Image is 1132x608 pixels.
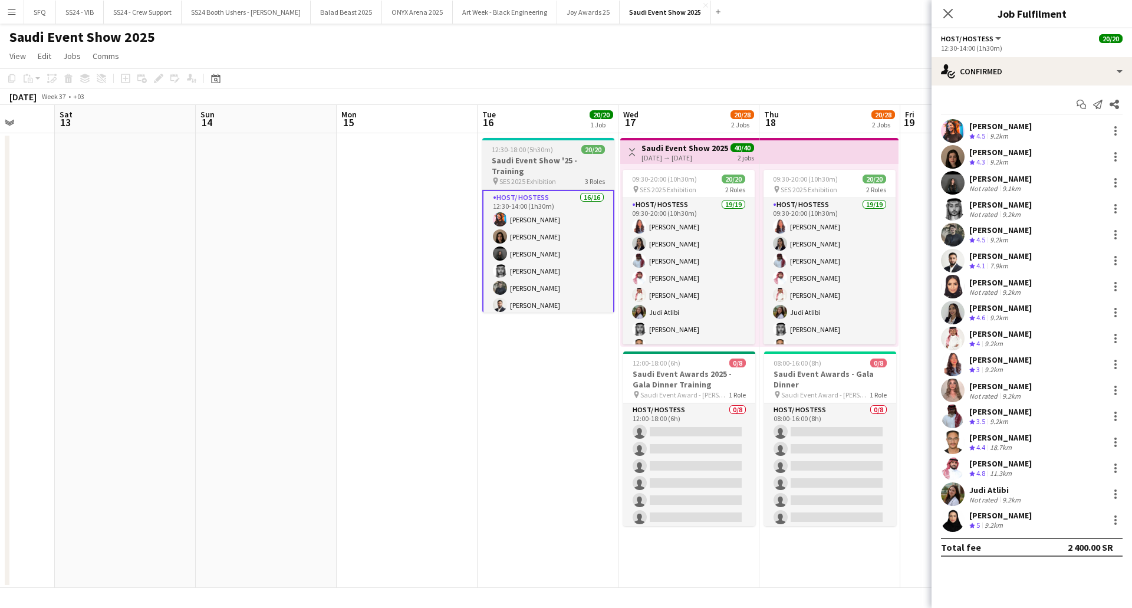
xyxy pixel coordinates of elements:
[969,354,1032,365] div: [PERSON_NAME]
[340,116,357,129] span: 15
[311,1,382,24] button: Balad Beast 2025
[1000,392,1023,400] div: 9.2km
[870,390,887,399] span: 1 Role
[969,432,1032,443] div: [PERSON_NAME]
[969,184,1000,193] div: Not rated
[641,153,728,162] div: [DATE] → [DATE]
[632,175,697,183] span: 09:30-20:00 (10h30m)
[870,359,887,367] span: 0/8
[24,1,56,24] button: SFQ
[641,143,728,153] h3: Saudi Event Show 2025
[982,365,1005,375] div: 9.2km
[5,48,31,64] a: View
[200,109,215,120] span: Sun
[976,521,980,530] span: 5
[969,458,1032,469] div: [PERSON_NAME]
[1068,541,1113,553] div: 2 400.00 SR
[764,170,896,344] app-job-card: 09:30-20:00 (10h30m)20/20 SES 2025 Exhibition2 RolesHost/ Hostess19/1909:30-20:00 (10h30m)[PERSON...
[581,145,605,154] span: 20/20
[905,109,914,120] span: Fri
[982,339,1005,349] div: 9.2km
[725,185,745,194] span: 2 Roles
[976,235,985,244] span: 4.5
[621,116,639,129] span: 17
[988,313,1011,323] div: 9.2km
[58,48,85,64] a: Jobs
[969,485,1023,495] div: Judi Atlibi
[38,51,51,61] span: Edit
[773,175,838,183] span: 09:30-20:00 (10h30m)
[976,365,980,374] span: 3
[557,1,620,24] button: Joy Awards 25
[9,91,37,103] div: [DATE]
[969,510,1032,521] div: [PERSON_NAME]
[58,116,73,129] span: 13
[104,1,182,24] button: SS24 - Crew Support
[623,198,755,546] app-card-role: Host/ Hostess19/1909:30-20:00 (10h30m)[PERSON_NAME][PERSON_NAME][PERSON_NAME][PERSON_NAME][PERSON...
[9,28,155,46] h1: Saudi Event Show 2025
[453,1,557,24] button: Art Week - Black Engineering
[60,109,73,120] span: Sat
[764,109,779,120] span: Thu
[623,351,755,526] app-job-card: 12:00-18:00 (6h)0/8Saudi Event Awards 2025 - Gala Dinner Training Saudi Event Award - [PERSON_NAM...
[969,173,1032,184] div: [PERSON_NAME]
[988,261,1011,271] div: 7.9km
[764,403,896,563] app-card-role: Host/ Hostess0/808:00-16:00 (8h)
[590,120,613,129] div: 1 Job
[764,198,896,546] app-card-role: Host/ Hostess19/1909:30-20:00 (10h30m)[PERSON_NAME][PERSON_NAME][PERSON_NAME][PERSON_NAME][PERSON...
[585,177,605,186] span: 3 Roles
[341,109,357,120] span: Mon
[988,132,1011,142] div: 9.2km
[88,48,124,64] a: Comms
[729,390,746,399] span: 1 Role
[941,34,993,43] span: Host/ Hostess
[863,175,886,183] span: 20/20
[722,175,745,183] span: 20/20
[969,147,1032,157] div: [PERSON_NAME]
[932,6,1132,21] h3: Job Fulfilment
[969,199,1032,210] div: [PERSON_NAME]
[590,110,613,119] span: 20/20
[56,1,104,24] button: SS24 - VIB
[969,288,1000,297] div: Not rated
[969,495,1000,504] div: Not rated
[382,1,453,24] button: ONYX Arena 2025
[73,92,84,101] div: +03
[762,116,779,129] span: 18
[969,392,1000,400] div: Not rated
[781,185,837,194] span: SES 2025 Exhibition
[976,417,985,426] span: 3.5
[976,339,980,348] span: 4
[633,359,680,367] span: 12:00-18:00 (6h)
[640,185,696,194] span: SES 2025 Exhibition
[182,1,311,24] button: SS24 Booth Ushers - [PERSON_NAME]
[620,1,711,24] button: Saudi Event Show 2025
[969,121,1032,132] div: [PERSON_NAME]
[969,277,1032,288] div: [PERSON_NAME]
[872,120,894,129] div: 2 Jobs
[39,92,68,101] span: Week 37
[976,313,985,322] span: 4.6
[481,116,496,129] span: 16
[1000,184,1023,193] div: 9.1km
[640,390,729,399] span: Saudi Event Award - [PERSON_NAME]
[764,351,896,526] app-job-card: 08:00-16:00 (8h)0/8Saudi Event Awards - Gala Dinner Saudi Event Award - [PERSON_NAME]1 RoleHost/ ...
[199,116,215,129] span: 14
[1000,288,1023,297] div: 9.2km
[781,390,870,399] span: Saudi Event Award - [PERSON_NAME]
[1099,34,1123,43] span: 20/20
[1000,210,1023,219] div: 9.2km
[969,303,1032,313] div: [PERSON_NAME]
[969,406,1032,417] div: [PERSON_NAME]
[499,177,556,186] span: SES 2025 Exhibition
[982,521,1005,531] div: 9.2km
[33,48,56,64] a: Edit
[976,261,985,270] span: 4.1
[623,170,755,344] app-job-card: 09:30-20:00 (10h30m)20/20 SES 2025 Exhibition2 RolesHost/ Hostess19/1909:30-20:00 (10h30m)[PERSON...
[988,235,1011,245] div: 9.2km
[988,417,1011,427] div: 9.2km
[738,152,754,162] div: 2 jobs
[969,251,1032,261] div: [PERSON_NAME]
